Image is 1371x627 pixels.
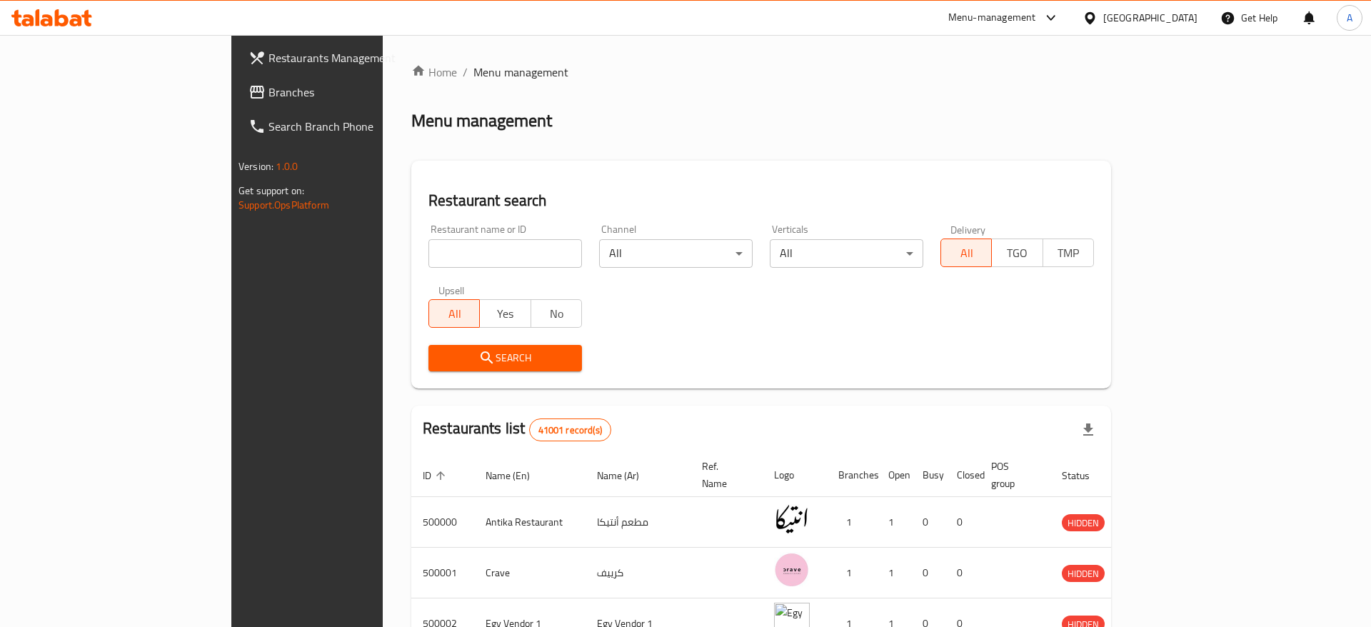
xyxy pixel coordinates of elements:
[479,299,531,328] button: Yes
[428,299,480,328] button: All
[945,548,980,598] td: 0
[463,64,468,81] li: /
[268,118,449,135] span: Search Branch Phone
[531,299,582,328] button: No
[1347,10,1352,26] span: A
[945,453,980,497] th: Closed
[428,345,582,371] button: Search
[438,285,465,295] label: Upsell
[998,243,1037,264] span: TGO
[268,49,449,66] span: Restaurants Management
[237,109,461,144] a: Search Branch Phone
[763,453,827,497] th: Logo
[947,243,986,264] span: All
[911,497,945,548] td: 0
[774,552,810,588] img: Crave
[1049,243,1088,264] span: TMP
[529,418,611,441] div: Total records count
[428,190,1094,211] h2: Restaurant search
[586,497,690,548] td: مطعم أنتيكا
[827,453,877,497] th: Branches
[940,239,992,267] button: All
[911,548,945,598] td: 0
[238,196,329,214] a: Support.OpsPlatform
[1062,566,1105,582] span: HIDDEN
[411,64,1111,81] nav: breadcrumb
[1062,467,1108,484] span: Status
[1062,515,1105,531] span: HIDDEN
[486,304,525,324] span: Yes
[473,64,568,81] span: Menu management
[1062,565,1105,582] div: HIDDEN
[440,349,571,367] span: Search
[911,453,945,497] th: Busy
[774,501,810,537] img: Antika Restaurant
[537,304,576,324] span: No
[474,497,586,548] td: Antika Restaurant
[599,239,753,268] div: All
[474,548,586,598] td: Crave
[586,548,690,598] td: كرييف
[237,41,461,75] a: Restaurants Management
[435,304,474,324] span: All
[276,157,298,176] span: 1.0.0
[1043,239,1094,267] button: TMP
[238,157,273,176] span: Version:
[770,239,923,268] div: All
[950,224,986,234] label: Delivery
[423,467,450,484] span: ID
[877,548,911,598] td: 1
[423,418,611,441] h2: Restaurants list
[237,75,461,109] a: Branches
[991,239,1043,267] button: TGO
[702,458,745,492] span: Ref. Name
[877,453,911,497] th: Open
[877,497,911,548] td: 1
[411,109,552,132] h2: Menu management
[827,497,877,548] td: 1
[1071,413,1105,447] div: Export file
[268,84,449,101] span: Branches
[945,497,980,548] td: 0
[948,9,1036,26] div: Menu-management
[1103,10,1197,26] div: [GEOGRAPHIC_DATA]
[597,467,658,484] span: Name (Ar)
[991,458,1033,492] span: POS group
[1062,514,1105,531] div: HIDDEN
[238,181,304,200] span: Get support on:
[827,548,877,598] td: 1
[486,467,548,484] span: Name (En)
[530,423,611,437] span: 41001 record(s)
[428,239,582,268] input: Search for restaurant name or ID..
